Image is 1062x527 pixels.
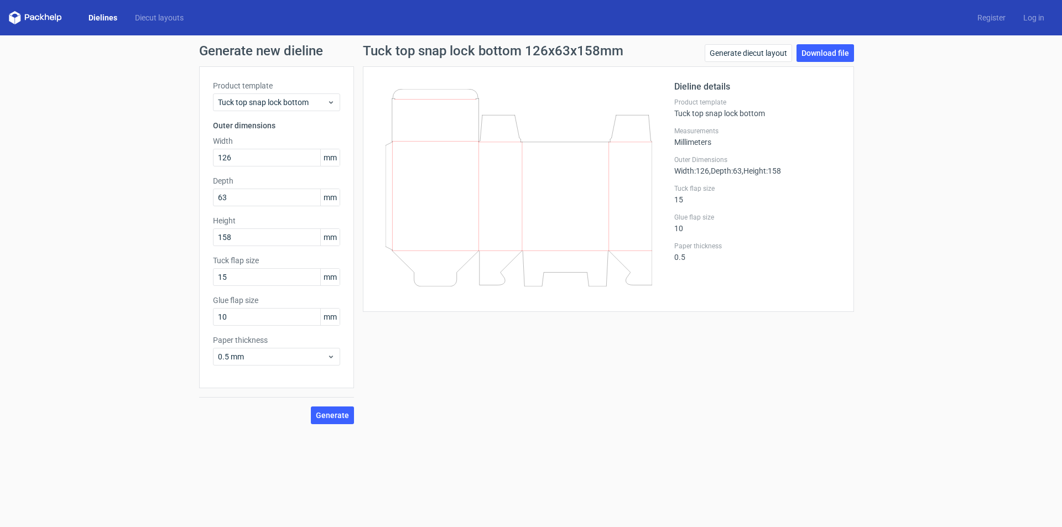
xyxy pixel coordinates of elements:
label: Glue flap size [213,295,340,306]
span: Generate [316,411,349,419]
div: Tuck top snap lock bottom [674,98,840,118]
label: Depth [213,175,340,186]
h2: Dieline details [674,80,840,93]
span: , Height : 158 [742,166,781,175]
a: Register [969,12,1014,23]
div: 10 [674,213,840,233]
label: Height [213,215,340,226]
a: Log in [1014,12,1053,23]
div: Millimeters [674,127,840,147]
label: Paper thickness [213,335,340,346]
a: Download file [796,44,854,62]
label: Measurements [674,127,840,135]
label: Outer Dimensions [674,155,840,164]
h1: Tuck top snap lock bottom 126x63x158mm [363,44,623,58]
span: mm [320,229,340,246]
span: , Depth : 63 [709,166,742,175]
label: Width [213,135,340,147]
label: Product template [213,80,340,91]
span: mm [320,149,340,166]
span: 0.5 mm [218,351,327,362]
span: Width : 126 [674,166,709,175]
div: 15 [674,184,840,204]
h3: Outer dimensions [213,120,340,131]
span: mm [320,309,340,325]
button: Generate [311,406,354,424]
label: Tuck flap size [674,184,840,193]
span: mm [320,189,340,206]
label: Glue flap size [674,213,840,222]
a: Dielines [80,12,126,23]
label: Tuck flap size [213,255,340,266]
label: Paper thickness [674,242,840,251]
h1: Generate new dieline [199,44,863,58]
span: Tuck top snap lock bottom [218,97,327,108]
label: Product template [674,98,840,107]
a: Generate diecut layout [705,44,792,62]
div: 0.5 [674,242,840,262]
a: Diecut layouts [126,12,192,23]
span: mm [320,269,340,285]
